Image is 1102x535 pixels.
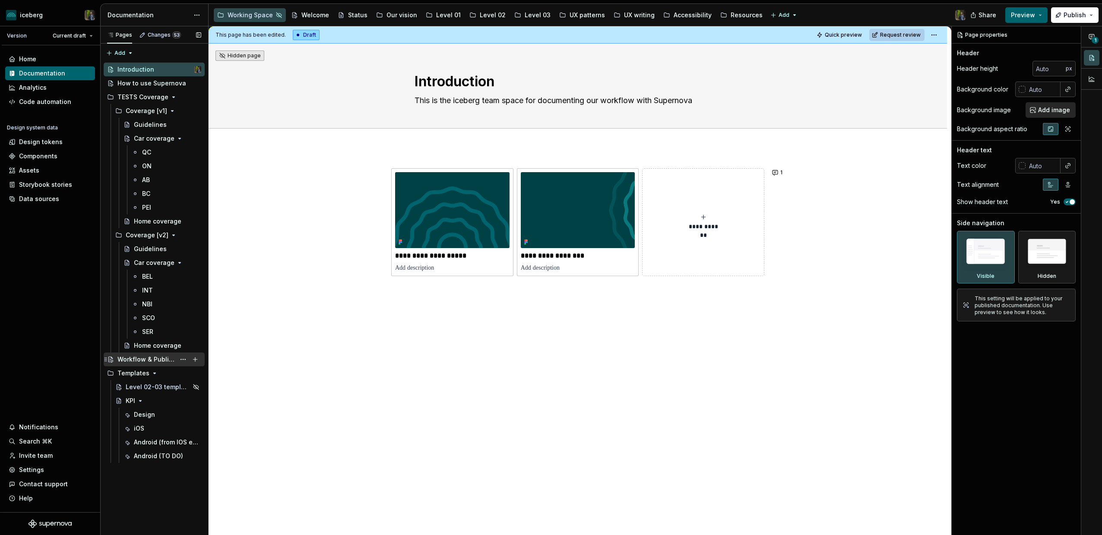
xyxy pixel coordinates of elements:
div: This setting will be applied to your published documentation. Use preview to see how it looks. [975,295,1070,316]
input: Auto [1026,158,1061,173]
div: iceberg [20,11,43,19]
a: Analytics [5,81,95,94]
div: Header [957,49,979,57]
a: Guidelines [120,242,205,256]
button: Contact support [5,477,95,491]
button: Preview [1005,7,1048,23]
a: Android (TO DO) [120,449,205,463]
a: Design tokens [5,135,95,149]
span: Quick preview [825,31,862,38]
div: Visible [977,273,994,280]
a: ON [128,159,205,173]
button: 1 [769,167,786,179]
span: Share [978,11,996,19]
div: Level 03 [525,11,551,19]
div: How to use Supernova [117,79,186,88]
div: Settings [19,466,44,474]
div: AB [142,176,150,184]
button: Quick preview [814,29,866,41]
div: KPI [126,397,135,405]
div: Analytics [19,83,47,92]
label: Yes [1050,198,1060,205]
img: ab5230bc-610d-478e-a5e2-2c6e7b464e5e.png [521,172,635,248]
a: How to use Supernova [104,76,205,90]
div: Header text [957,146,992,154]
div: Templates [104,366,205,380]
div: Hidden [1018,231,1076,283]
div: Components [19,152,57,160]
div: Text alignment [957,180,999,189]
div: Introduction [117,65,154,74]
a: QC [128,145,205,159]
button: Search ⌘K [5,434,95,448]
div: Home coverage [134,217,181,226]
button: icebergSimon Désilets [2,6,98,24]
div: Draft [293,30,320,40]
div: UX writing [624,11,655,19]
a: Accessibility [660,8,715,22]
div: Level 02 [480,11,506,19]
div: SER [142,327,153,336]
div: Car coverage [134,258,174,267]
div: Home [19,55,36,63]
a: Welcome [288,8,332,22]
button: Add [104,47,136,59]
div: NBI [142,300,152,308]
div: Car coverage [134,134,174,143]
a: Workflow & Publishing [104,352,205,366]
button: Current draft [49,30,97,42]
a: Level 02 [466,8,509,22]
a: Status [334,8,371,22]
div: Design [134,410,155,419]
a: BC [128,187,205,201]
a: Supernova Logo [28,519,72,528]
div: Page tree [104,63,205,463]
button: Help [5,491,95,505]
div: Side navigation [957,219,1004,227]
div: BC [142,189,150,198]
a: Car coverage [120,256,205,270]
textarea: Introduction [413,71,739,92]
div: Resources [731,11,763,19]
a: AB [128,173,205,187]
button: Add image [1026,102,1076,118]
div: Coverage [v2] [126,231,168,239]
span: Request review [880,31,921,38]
div: Changes [148,31,181,38]
p: px [1066,65,1072,72]
span: 1 [780,169,782,176]
a: Documentation [5,66,95,80]
div: UX patterns [570,11,605,19]
div: Workflow & Publishing [117,355,175,364]
div: TESTS Coverage [117,93,168,101]
span: Add [114,50,125,57]
div: Show header text [957,198,1008,206]
div: Guidelines [134,245,167,253]
a: SER [128,325,205,339]
button: Publish [1051,7,1099,23]
div: Our vision [386,11,417,19]
div: Hidden [1038,273,1056,280]
a: Car coverage [120,132,205,145]
div: Notifications [19,423,58,431]
div: Coverage [v2] [112,228,205,242]
div: Working Space [228,11,273,19]
a: Guidelines [120,118,205,132]
a: Settings [5,463,95,477]
a: Design [120,408,205,422]
div: Coverage [v1] [126,107,167,115]
span: Publish [1064,11,1086,19]
a: NBI [128,297,205,311]
div: PEI [142,203,151,212]
span: 1 [1092,37,1099,44]
button: Share [966,7,1002,23]
a: Components [5,149,95,163]
a: Assets [5,164,95,177]
div: Pages [107,31,132,38]
div: ON [142,162,152,170]
span: Current draft [53,32,86,39]
span: Preview [1011,11,1035,19]
a: BEL [128,270,205,283]
div: Android (TO DO) [134,452,183,460]
a: UX patterns [556,8,608,22]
